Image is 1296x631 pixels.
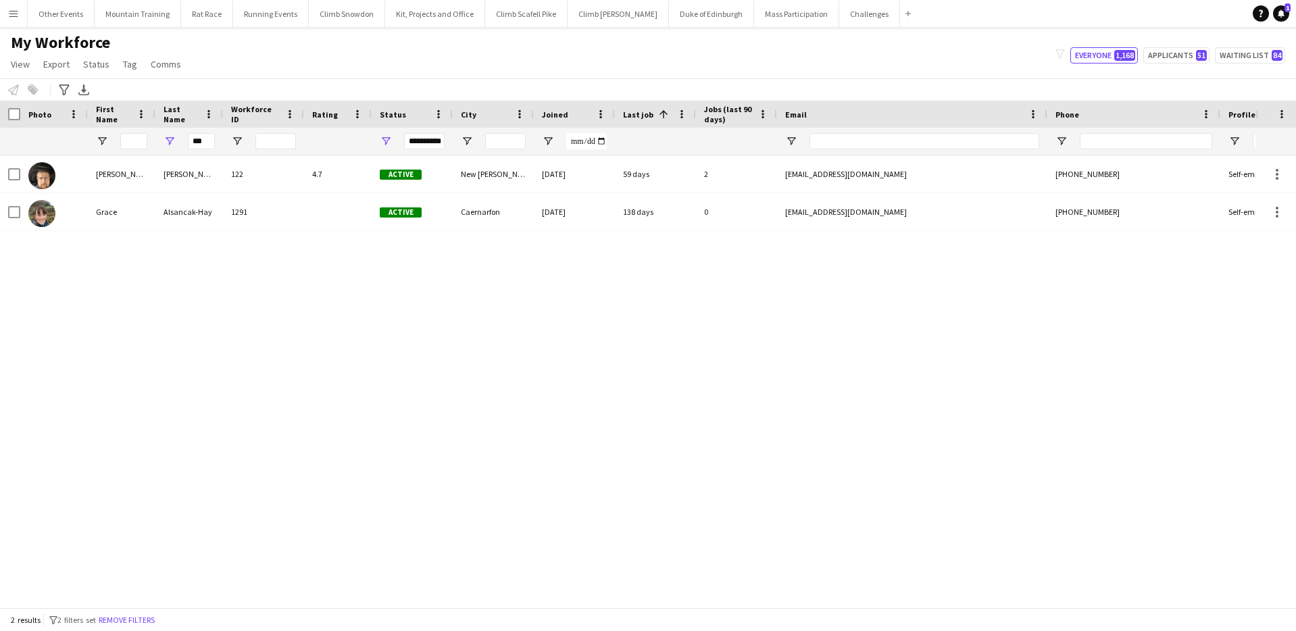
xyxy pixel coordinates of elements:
div: 122 [223,155,304,193]
button: Open Filter Menu [461,135,473,147]
div: Alsancak-Hay [155,193,223,230]
button: Applicants51 [1143,47,1210,64]
span: Last Name [164,104,199,124]
div: 4.7 [304,155,372,193]
input: Workforce ID Filter Input [255,133,296,149]
div: [PERSON_NAME] [155,155,223,193]
input: Last Name Filter Input [188,133,215,149]
button: Duke of Edinburgh [669,1,754,27]
div: [PHONE_NUMBER] [1047,193,1220,230]
a: Comms [145,55,186,73]
div: Grace [88,193,155,230]
button: Open Filter Menu [164,135,176,147]
span: Profile [1228,109,1255,120]
button: Climb Snowdon [309,1,385,27]
button: Rat Race [181,1,233,27]
app-action-btn: Export XLSX [76,82,92,98]
span: Email [785,109,807,120]
button: Challenges [839,1,900,27]
button: Open Filter Menu [1228,135,1241,147]
button: Open Filter Menu [231,135,243,147]
span: Joined [542,109,568,120]
div: 2 [696,155,777,193]
span: 84 [1272,50,1282,61]
input: Joined Filter Input [566,133,607,149]
div: 59 days [615,155,696,193]
input: Email Filter Input [809,133,1039,149]
div: [PERSON_NAME] [88,155,155,193]
span: Rating [312,109,338,120]
span: My Workforce [11,32,110,53]
div: [DATE] [534,193,615,230]
span: Tag [123,58,137,70]
a: Export [38,55,75,73]
div: Caernarfon [453,193,534,230]
div: 138 days [615,193,696,230]
div: [PHONE_NUMBER] [1047,155,1220,193]
button: Other Events [28,1,95,27]
span: View [11,58,30,70]
span: Status [380,109,406,120]
span: Jobs (last 90 days) [704,104,753,124]
button: Mass Participation [754,1,839,27]
button: Running Events [233,1,309,27]
span: Workforce ID [231,104,280,124]
button: Remove filters [96,613,157,628]
span: First Name [96,104,131,124]
input: First Name Filter Input [120,133,147,149]
span: Comms [151,58,181,70]
button: Kit, Projects and Office [385,1,485,27]
button: Climb [PERSON_NAME] [568,1,669,27]
a: Tag [118,55,143,73]
div: [DATE] [534,155,615,193]
span: 1 [1285,3,1291,12]
app-action-btn: Advanced filters [56,82,72,98]
button: Open Filter Menu [1055,135,1068,147]
span: Active [380,170,422,180]
a: 1 [1273,5,1289,22]
div: 1291 [223,193,304,230]
span: City [461,109,476,120]
img: Grace Alsancak-Hay [28,200,55,227]
button: Waiting list84 [1215,47,1285,64]
button: Open Filter Menu [96,135,108,147]
input: Phone Filter Input [1080,133,1212,149]
div: [EMAIL_ADDRESS][DOMAIN_NAME] [777,193,1047,230]
img: Jake Hayes [28,162,55,189]
span: Phone [1055,109,1079,120]
button: Open Filter Menu [542,135,554,147]
span: 51 [1196,50,1207,61]
span: 1,168 [1114,50,1135,61]
button: Open Filter Menu [380,135,392,147]
button: Open Filter Menu [785,135,797,147]
button: Mountain Training [95,1,181,27]
span: Export [43,58,70,70]
span: 2 filters set [57,615,96,625]
div: [EMAIL_ADDRESS][DOMAIN_NAME] [777,155,1047,193]
div: New [PERSON_NAME] [453,155,534,193]
div: 0 [696,193,777,230]
a: View [5,55,35,73]
button: Climb Scafell Pike [485,1,568,27]
span: Active [380,207,422,218]
span: Last job [623,109,653,120]
button: Everyone1,168 [1070,47,1138,64]
span: Photo [28,109,51,120]
span: Status [83,58,109,70]
a: Status [78,55,115,73]
input: City Filter Input [485,133,526,149]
